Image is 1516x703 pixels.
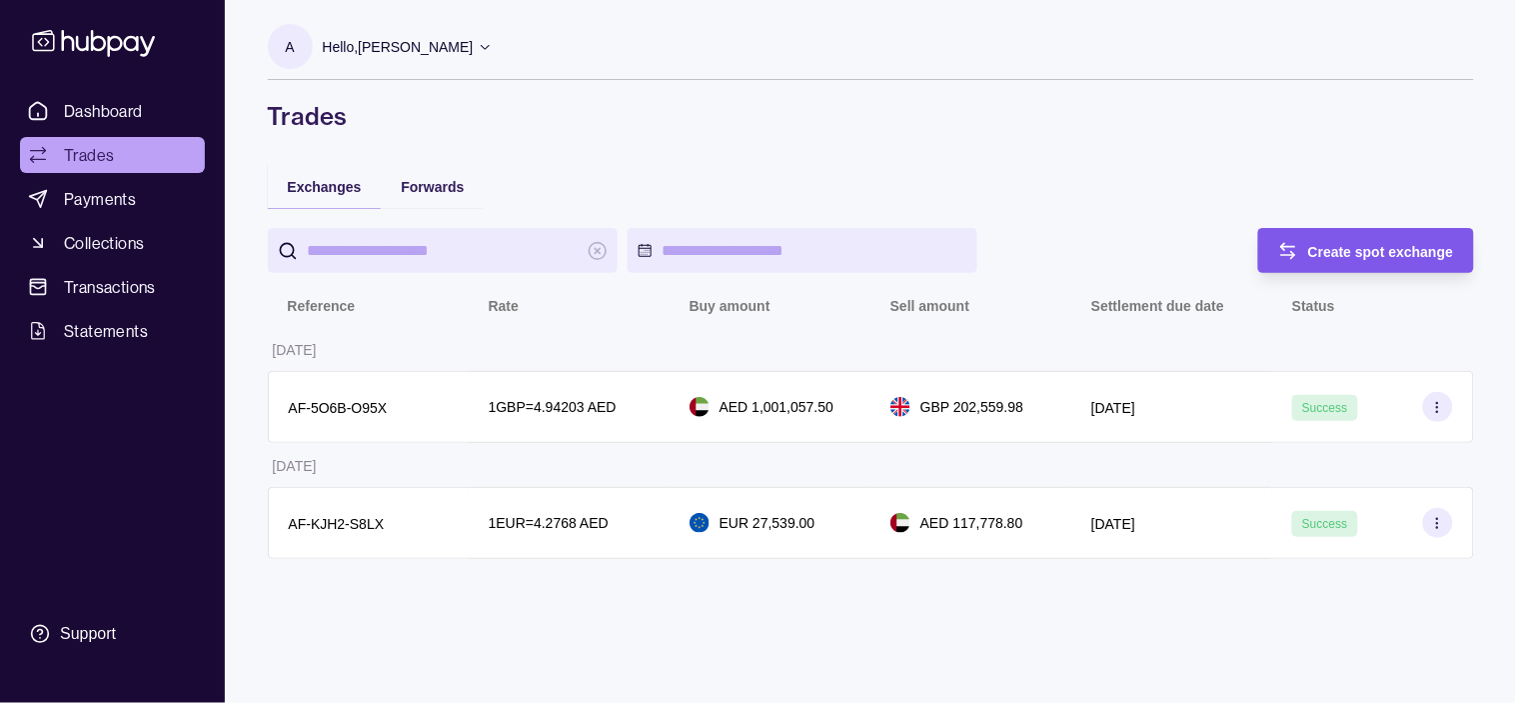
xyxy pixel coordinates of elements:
span: Success [1302,517,1347,531]
img: eu [690,513,710,533]
span: Payments [64,187,136,211]
p: AF-KJH2-S8LX [289,516,385,532]
input: search [308,228,578,273]
p: Buy amount [690,298,770,314]
h1: Trades [268,100,1474,132]
p: GBP 202,559.98 [920,396,1023,418]
p: A [285,36,294,58]
span: Create spot exchange [1308,244,1454,260]
div: Support [60,623,116,645]
span: Trades [64,143,114,167]
p: AED 1,001,057.50 [720,396,833,418]
p: Hello, [PERSON_NAME] [323,36,474,58]
p: Status [1292,298,1335,314]
span: Collections [64,231,144,255]
p: Sell amount [890,298,969,314]
span: Success [1302,401,1347,415]
p: [DATE] [1091,516,1135,532]
a: Support [20,613,205,655]
button: Create spot exchange [1258,228,1474,273]
a: Payments [20,181,205,217]
p: Reference [288,298,356,314]
p: 1 EUR = 4.2768 AED [489,512,609,534]
p: [DATE] [273,458,317,474]
a: Trades [20,137,205,173]
p: 1 GBP = 4.94203 AED [489,396,617,418]
img: ae [690,397,710,417]
img: gb [890,397,910,417]
a: Statements [20,313,205,349]
p: Rate [489,298,519,314]
p: AF-5O6B-O95X [289,400,388,416]
p: EUR 27,539.00 [720,512,815,534]
span: Transactions [64,275,156,299]
p: AED 117,778.80 [920,512,1023,534]
img: ae [890,513,910,533]
span: Statements [64,319,148,343]
a: Transactions [20,269,205,305]
p: [DATE] [273,342,317,358]
span: Forwards [401,179,464,195]
span: Dashboard [64,99,143,123]
a: Dashboard [20,93,205,129]
p: [DATE] [1091,400,1135,416]
a: Collections [20,225,205,261]
span: Exchanges [288,179,362,195]
p: Settlement due date [1091,298,1224,314]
